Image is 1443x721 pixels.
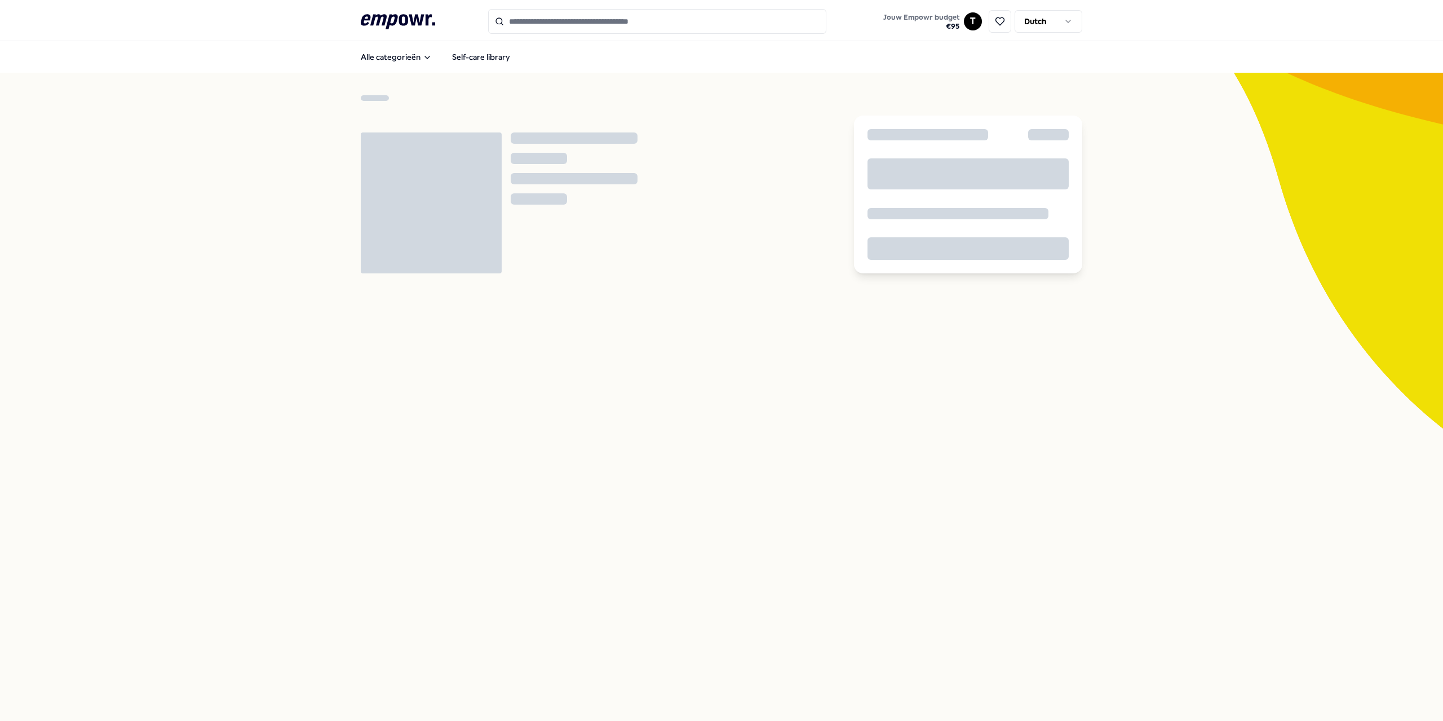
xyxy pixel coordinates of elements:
[883,13,959,22] span: Jouw Empowr budget
[883,22,959,31] span: € 95
[881,11,962,33] button: Jouw Empowr budget€95
[488,9,826,34] input: Search for products, categories or subcategories
[352,46,519,68] nav: Main
[443,46,519,68] a: Self-care library
[352,46,441,68] button: Alle categorieën
[879,10,964,33] a: Jouw Empowr budget€95
[964,12,982,30] button: T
